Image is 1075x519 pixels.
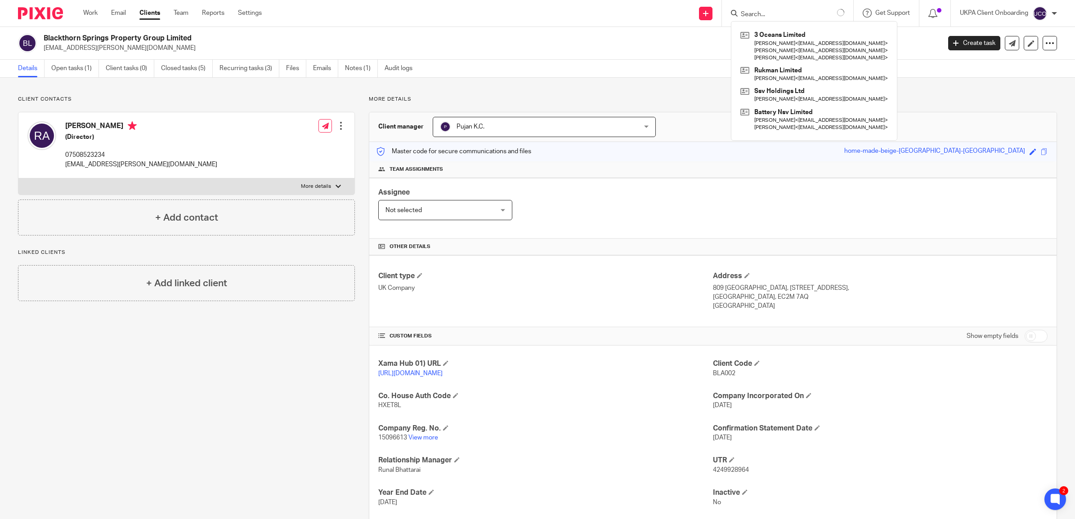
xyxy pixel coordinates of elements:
[390,243,430,250] span: Other details
[128,121,137,130] i: Primary
[18,7,63,19] img: Pixie
[106,60,154,77] a: Client tasks (0)
[376,147,531,156] p: Master code for secure communications and files
[155,211,218,225] h4: + Add contact
[967,332,1018,341] label: Show empty fields
[1033,6,1047,21] img: svg%3E
[385,207,422,213] span: Not selected
[378,370,443,377] a: [URL][DOMAIN_NAME]
[313,60,338,77] a: Emails
[713,402,732,408] span: [DATE]
[44,34,757,43] h2: Blackthorn Springs Property Group Limited
[65,121,217,133] h4: [PERSON_NAME]
[111,9,126,18] a: Email
[713,499,721,506] span: No
[51,60,99,77] a: Open tasks (1)
[378,402,401,408] span: HXET8L
[713,359,1048,368] h4: Client Code
[378,488,713,497] h4: Year End Date
[713,467,749,473] span: 4249928964
[408,435,438,441] a: View more
[146,276,227,290] h4: + Add linked client
[713,488,1048,497] h4: Inactive
[378,467,421,473] span: Runal Bhattarai
[713,391,1048,401] h4: Company Incorporated On
[378,333,713,340] h4: CUSTOM FIELDS
[713,284,1048,293] p: 809 [GEOGRAPHIC_DATA], [STREET_ADDRESS],
[139,9,160,18] a: Clients
[18,60,45,77] a: Details
[18,249,355,256] p: Linked clients
[174,9,188,18] a: Team
[713,271,1048,281] h4: Address
[378,435,407,441] span: 15096613
[345,60,378,77] a: Notes (1)
[286,60,306,77] a: Files
[740,11,821,19] input: Search
[27,121,56,150] img: svg%3E
[378,284,713,293] p: UK Company
[1059,486,1068,495] div: 2
[713,424,1048,433] h4: Confirmation Statement Date
[378,359,713,368] h4: Xama Hub 01) URL
[161,60,213,77] a: Closed tasks (5)
[713,302,1048,311] p: [GEOGRAPHIC_DATA]
[713,370,735,377] span: BLA002
[713,293,1048,302] p: [GEOGRAPHIC_DATA], EC2M 7AQ
[960,9,1028,18] p: UKPA Client Onboarding
[18,96,355,103] p: Client contacts
[202,9,224,18] a: Reports
[385,60,419,77] a: Audit logs
[378,271,713,281] h4: Client type
[440,121,451,132] img: svg%3E
[238,9,262,18] a: Settings
[18,34,37,53] img: svg%3E
[457,124,484,130] span: Pujan K.C.
[44,44,935,53] p: [EMAIL_ADDRESS][PERSON_NAME][DOMAIN_NAME]
[378,424,713,433] h4: Company Reg. No.
[875,10,910,16] span: Get Support
[378,391,713,401] h4: Co. House Auth Code
[837,9,844,16] svg: Results are loading
[378,456,713,465] h4: Relationship Manager
[713,456,1048,465] h4: UTR
[65,160,217,169] p: [EMAIL_ADDRESS][PERSON_NAME][DOMAIN_NAME]
[65,133,217,142] h5: (Director)
[713,435,732,441] span: [DATE]
[378,122,424,131] h3: Client manager
[369,96,1057,103] p: More details
[83,9,98,18] a: Work
[948,36,1000,50] a: Create task
[301,183,331,190] p: More details
[378,499,397,506] span: [DATE]
[390,166,443,173] span: Team assignments
[219,60,279,77] a: Recurring tasks (3)
[378,189,410,196] span: Assignee
[65,151,217,160] p: 07508523234
[844,146,1025,157] div: home-made-beige-[GEOGRAPHIC_DATA]-[GEOGRAPHIC_DATA]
